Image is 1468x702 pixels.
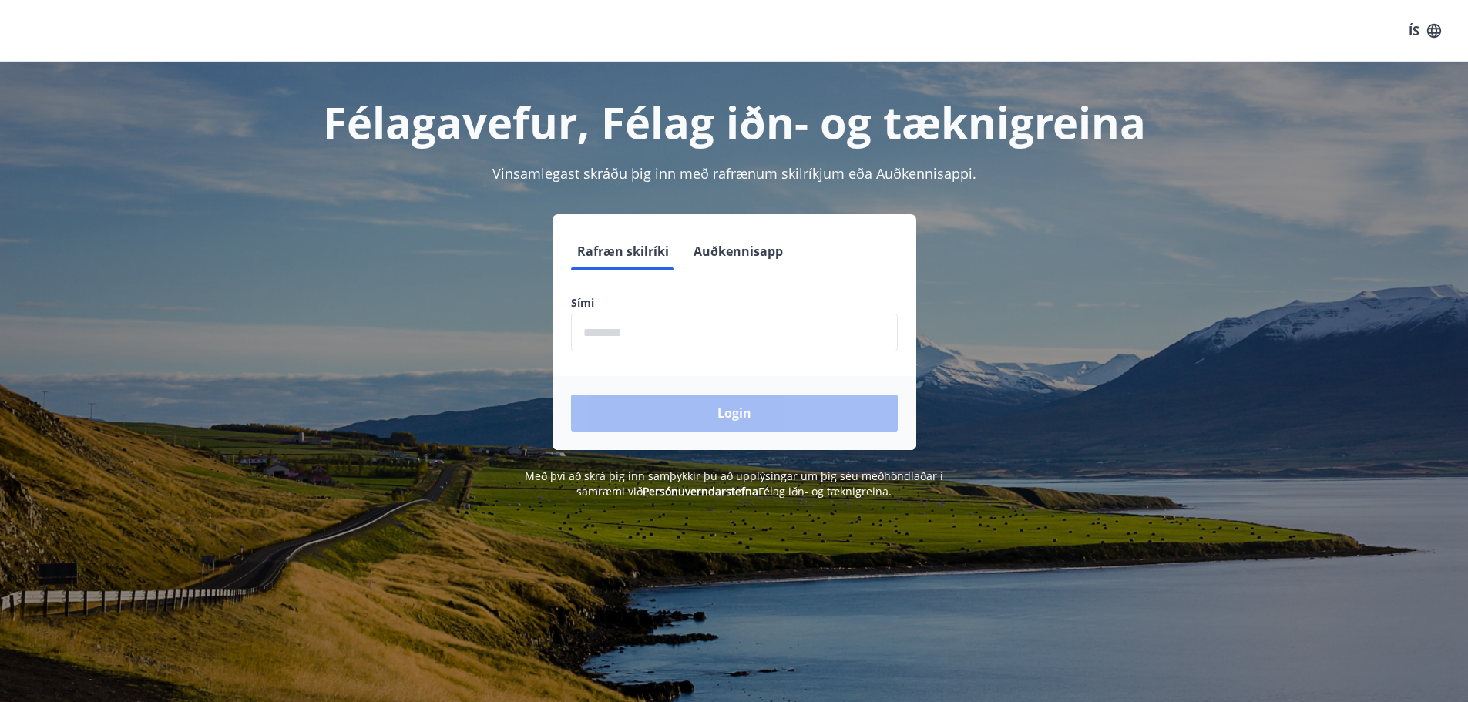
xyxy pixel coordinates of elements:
span: Með því að skrá þig inn samþykkir þú að upplýsingar um þig séu meðhöndlaðar í samræmi við Félag i... [525,469,943,499]
span: Vinsamlegast skráðu þig inn með rafrænum skilríkjum eða Auðkennisappi. [492,164,976,183]
button: ÍS [1400,17,1450,45]
label: Sími [571,295,898,311]
button: Rafræn skilríki [571,233,675,270]
h1: Félagavefur, Félag iðn- og tæknigreina [198,92,1271,151]
a: Persónuverndarstefna [643,484,758,499]
button: Auðkennisapp [687,233,789,270]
